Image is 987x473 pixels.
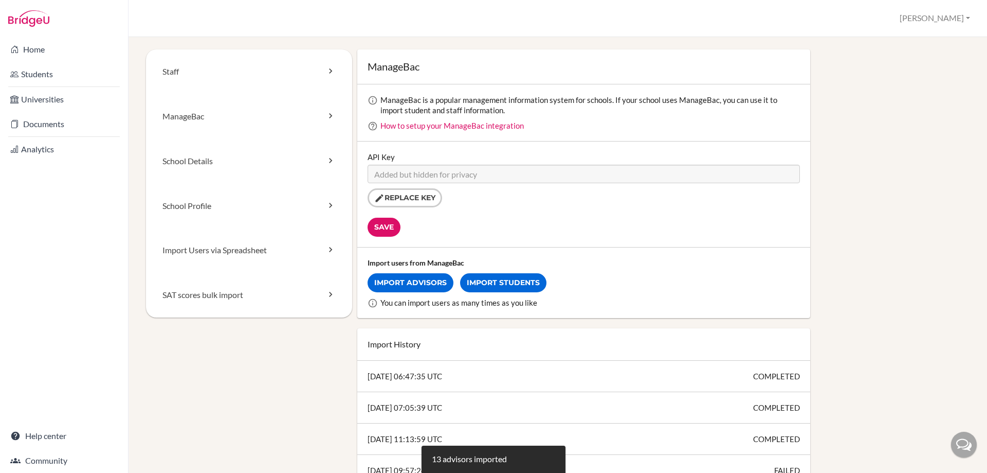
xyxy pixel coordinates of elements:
[368,339,800,350] h2: Import History
[368,273,453,292] a: Import Advisors
[2,39,126,60] a: Home
[368,258,800,268] div: Import users from ManageBac
[2,64,126,84] a: Students
[753,371,800,381] span: COMPLETED
[380,95,800,115] div: ManageBac is a popular management information system for schools. If your school uses ManageBac, ...
[432,453,507,465] div: 13 advisors imported
[380,121,524,130] a: How to setup your ManageBac integration
[368,165,800,183] input: Added but hidden for privacy
[146,184,352,229] a: School Profile
[357,392,810,424] div: [DATE] 07:05:39 UTC
[146,228,352,273] a: Import Users via Spreadsheet
[895,9,975,28] button: [PERSON_NAME]
[368,218,400,237] input: Save
[380,297,800,308] div: You can import users as many times as you like
[146,273,352,318] a: SAT scores bulk import
[753,402,800,413] span: COMPLETED
[368,152,395,162] label: API Key
[357,424,810,455] div: [DATE] 11:13:59 UTC
[2,139,126,160] a: Analytics
[368,188,442,207] button: Replace key
[357,361,810,392] div: [DATE] 06:47:35 UTC
[2,426,126,446] a: Help center
[368,60,800,74] h1: ManageBac
[753,434,800,444] span: COMPLETED
[460,273,546,292] a: Import Students
[2,89,126,110] a: Universities
[146,49,352,94] a: Staff
[146,94,352,139] a: ManageBac
[146,139,352,184] a: School Details
[8,10,49,27] img: Bridge-U
[2,114,126,134] a: Documents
